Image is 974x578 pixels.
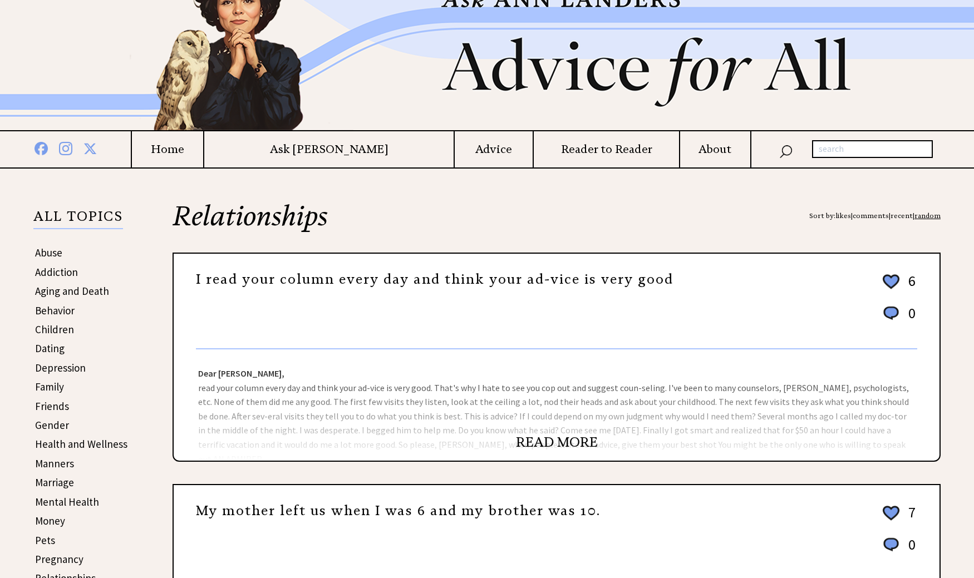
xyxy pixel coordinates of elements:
[83,140,97,155] img: x%20blue.png
[33,210,123,229] p: ALL TOPICS
[903,271,916,303] td: 6
[35,361,86,374] a: Depression
[204,142,453,156] a: Ask [PERSON_NAME]
[35,457,74,470] a: Manners
[680,142,750,156] a: About
[35,418,69,432] a: Gender
[174,349,939,461] div: read your column every day and think your ad-vice is very good. That's why I hate to see you cop ...
[35,246,62,259] a: Abuse
[903,503,916,534] td: 7
[198,368,284,379] strong: Dear [PERSON_NAME],
[35,304,75,317] a: Behavior
[59,140,72,155] img: instagram%20blue.png
[35,140,48,155] img: facebook%20blue.png
[35,552,83,566] a: Pregnancy
[35,495,99,508] a: Mental Health
[881,304,901,322] img: message_round%201.png
[35,284,109,298] a: Aging and Death
[196,271,673,288] a: I read your column every day and think your ad-vice is very good
[132,142,203,156] a: Home
[173,202,941,253] h2: Relationships
[35,380,64,393] a: Family
[35,514,65,527] a: Money
[914,211,941,220] a: random
[35,399,69,413] a: Friends
[835,211,851,220] a: likes
[35,342,65,355] a: Dating
[881,503,901,523] img: heart_outline%202.png
[891,211,913,220] a: recent
[853,211,889,220] a: comments
[35,437,127,451] a: Health and Wellness
[779,142,793,159] img: search_nav.png
[196,502,601,519] a: My mother left us when I was 6 and my brother was 10.
[881,272,901,292] img: heart_outline%202.png
[903,304,916,333] td: 0
[455,142,533,156] a: Advice
[809,202,941,229] div: Sort by: | | |
[534,142,679,156] a: Reader to Reader
[812,140,933,158] input: search
[35,476,74,489] a: Marriage
[35,533,55,547] a: Pets
[516,434,598,451] a: READ MORE
[35,323,74,336] a: Children
[903,535,916,565] td: 0
[35,265,78,279] a: Addiction
[881,536,901,554] img: message_round%201.png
